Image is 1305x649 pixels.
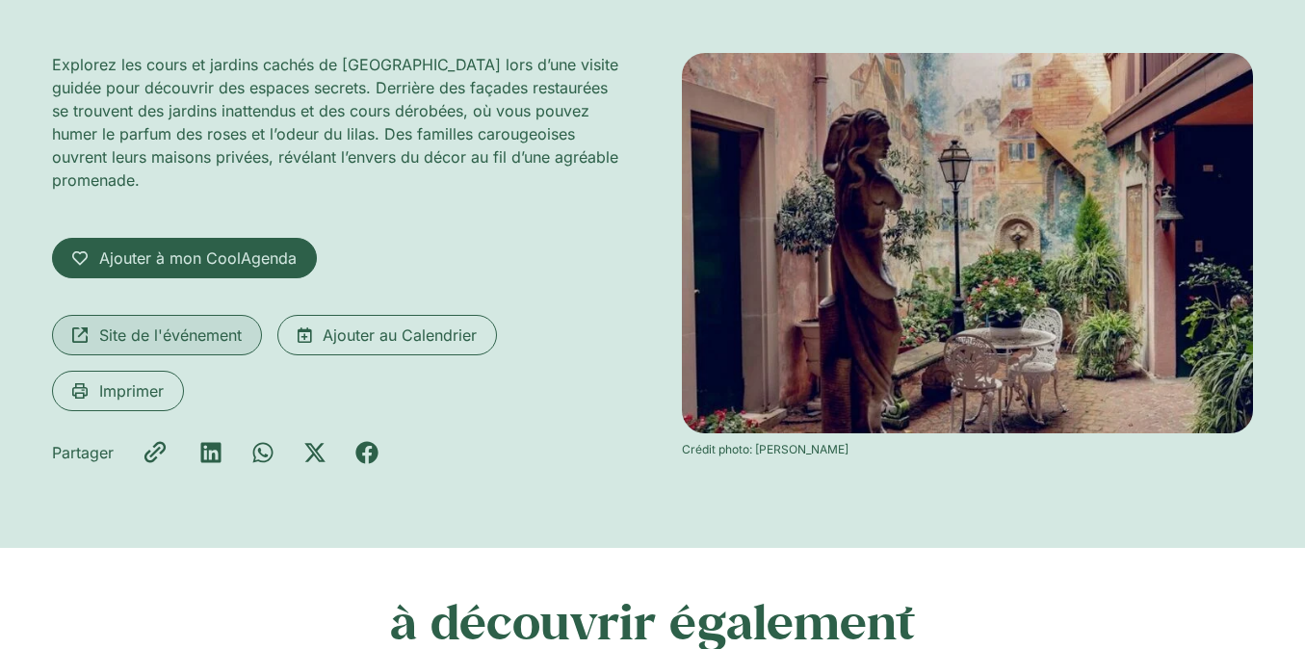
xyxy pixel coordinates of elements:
div: Partager sur x-twitter [303,441,326,464]
a: Site de l'événement [52,315,262,355]
div: Crédit photo: [PERSON_NAME] [682,441,1253,458]
div: Partager sur whatsapp [251,441,274,464]
p: Explorez les cours et jardins cachés de [GEOGRAPHIC_DATA] lors d’une visite guidée pour découvrir... [52,53,623,192]
span: Site de l'événement [99,324,242,347]
div: Partager [52,441,114,464]
span: Ajouter au Calendrier [323,324,477,347]
span: Imprimer [99,379,164,402]
span: Ajouter à mon CoolAgenda [99,247,297,270]
a: Imprimer [52,371,184,411]
a: Ajouter à mon CoolAgenda [52,238,317,278]
div: Partager sur facebook [355,441,378,464]
a: Ajouter au Calendrier [277,315,497,355]
div: Partager sur linkedin [199,441,222,464]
